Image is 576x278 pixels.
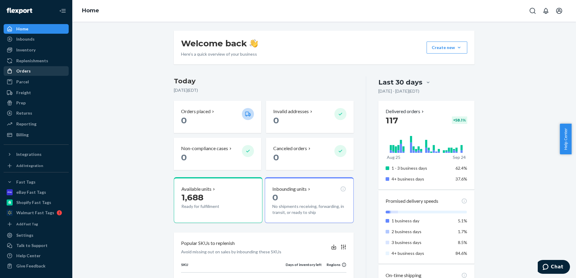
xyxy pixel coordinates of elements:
a: Add Fast Tag [4,220,69,228]
span: 1,688 [181,192,203,202]
div: Last 30 days [378,78,422,87]
button: Talk to Support [4,241,69,250]
img: hand-wave emoji [249,39,258,48]
div: Walmart Fast Tags [16,210,54,216]
a: Prep [4,98,69,108]
div: Regions [322,262,346,267]
button: Give Feedback [4,261,69,271]
div: Settings [16,232,33,238]
a: Home [4,24,69,34]
p: 1 business day [392,218,451,224]
span: 5.1% [458,218,467,223]
div: Freight [16,90,31,96]
div: eBay Fast Tags [16,189,46,195]
p: Here’s a quick overview of your business [181,51,258,57]
span: 0 [181,115,187,125]
button: Fast Tags [4,177,69,187]
p: Sep 24 [453,154,466,160]
button: Help Center [560,124,571,154]
div: + 58.1 % [452,116,467,124]
div: Inbounds [16,36,35,42]
button: Non-compliance cases 0 [174,138,261,170]
p: 3 business days [392,239,451,246]
div: Talk to Support [16,242,48,249]
div: Returns [16,110,32,116]
p: 4+ business days [392,250,451,256]
p: Non-compliance cases [181,145,228,152]
button: Create new [427,42,467,54]
span: 117 [386,115,398,125]
span: 84.6% [455,251,467,256]
a: Inventory [4,45,69,55]
p: [DATE] - [DATE] ( EDT ) [378,88,419,94]
p: Aug 25 [387,154,400,160]
button: Inbounding units0No shipments receiving, forwarding, in transit, or ready to ship [265,177,353,223]
a: Parcel [4,77,69,87]
p: 4+ business days [392,176,451,182]
p: Promised delivery speeds [386,198,438,205]
a: Reporting [4,119,69,129]
button: Delivered orders [386,108,425,115]
div: Prep [16,100,26,106]
a: Returns [4,108,69,118]
h3: Today [174,76,354,86]
a: Settings [4,230,69,240]
p: 2 business days [392,229,451,235]
p: [DATE] ( EDT ) [174,87,354,93]
button: Orders placed 0 [174,101,261,133]
div: Fast Tags [16,179,36,185]
p: Inbounding units [272,186,307,193]
p: Orders placed [181,108,211,115]
a: Add Integration [4,162,69,170]
p: Popular SKUs to replenish [181,240,235,247]
p: Ready for fulfillment [181,203,237,209]
a: Shopify Fast Tags [4,198,69,207]
iframe: Opens a widget where you can chat to one of our agents [538,260,570,275]
div: Add Fast Tag [16,221,38,227]
div: Replenishments [16,58,48,64]
div: Give Feedback [16,263,45,269]
div: Orders [16,68,31,74]
div: Reporting [16,121,36,127]
a: Home [82,7,99,14]
span: 62.4% [455,165,467,171]
img: Flexport logo [7,8,32,14]
span: 37.6% [455,176,467,181]
a: Freight [4,88,69,97]
button: Open account menu [553,5,565,17]
button: Canceled orders 0 [266,138,353,170]
p: 1 - 3 business days [392,165,451,171]
th: Days of inventory left [286,262,322,272]
div: Inventory [16,47,36,53]
button: Close Navigation [57,5,69,17]
th: SKU [181,262,286,272]
button: Open notifications [540,5,552,17]
div: Home [16,26,28,32]
div: Billing [16,132,29,138]
button: Open Search Box [527,5,539,17]
span: 1.7% [458,229,467,234]
a: Replenishments [4,56,69,66]
div: Shopify Fast Tags [16,199,51,205]
p: Invalid addresses [273,108,309,115]
ol: breadcrumbs [77,2,104,20]
span: 0 [273,115,279,125]
button: Invalid addresses 0 [266,101,353,133]
button: Integrations [4,150,69,159]
a: Walmart Fast Tags [4,208,69,218]
span: 0 [272,192,278,202]
a: Orders [4,66,69,76]
span: 0 [181,152,187,162]
span: 0 [273,152,279,162]
a: Inbounds [4,34,69,44]
div: Parcel [16,79,29,85]
h1: Welcome back [181,38,258,49]
div: Add Integration [16,163,43,168]
button: Available units1,688Ready for fulfillment [174,177,262,223]
a: Help Center [4,251,69,261]
a: eBay Fast Tags [4,187,69,197]
p: Canceled orders [273,145,307,152]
